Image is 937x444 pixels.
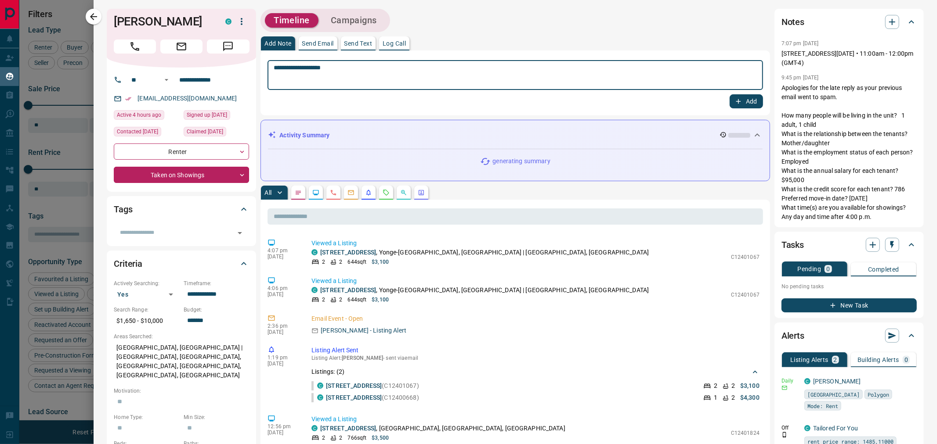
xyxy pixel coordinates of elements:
[320,249,376,256] a: [STREET_ADDRESS]
[137,95,237,102] a: [EMAIL_ADDRESS][DOMAIN_NAME]
[264,40,291,47] p: Add Note
[320,425,376,432] a: [STREET_ADDRESS]
[114,14,212,29] h1: [PERSON_NAME]
[268,430,298,436] p: [DATE]
[807,401,838,410] span: Mode: Rent
[781,298,917,312] button: New Task
[339,258,342,266] p: 2
[804,378,810,384] div: condos.ca
[321,326,406,335] p: [PERSON_NAME] - Listing Alert
[312,189,319,196] svg: Lead Browsing Activity
[268,247,298,254] p: 4:07 pm
[834,357,837,363] p: 2
[184,127,249,139] div: Sun Aug 10 2025
[114,340,249,383] p: [GEOGRAPHIC_DATA], [GEOGRAPHIC_DATA] | [GEOGRAPHIC_DATA], [GEOGRAPHIC_DATA], [GEOGRAPHIC_DATA], [...
[326,382,382,389] a: [STREET_ADDRESS]
[348,258,367,266] p: 644 sqft
[348,296,367,304] p: 644 sqft
[781,432,788,438] svg: Push Notification Only
[740,381,760,390] p: $3,100
[311,415,760,424] p: Viewed a Listing
[730,94,763,108] button: Add
[114,413,179,421] p: Home Type:
[268,291,298,297] p: [DATE]
[365,189,372,196] svg: Listing Alerts
[268,254,298,260] p: [DATE]
[268,127,763,143] div: Activity Summary
[311,287,318,293] div: condos.ca
[114,314,179,328] p: $1,650 - $10,000
[225,18,232,25] div: condos.ca
[114,306,179,314] p: Search Range:
[781,385,788,391] svg: Email
[320,424,565,433] p: , [GEOGRAPHIC_DATA], [GEOGRAPHIC_DATA], [GEOGRAPHIC_DATA]
[322,13,386,28] button: Campaigns
[781,40,819,47] p: 7:07 pm [DATE]
[781,11,917,32] div: Notes
[813,378,861,385] a: [PERSON_NAME]
[114,253,249,274] div: Criteria
[117,127,158,136] span: Contacted [DATE]
[372,296,389,304] p: $3,100
[326,381,419,390] p: (C12401067)
[322,434,325,442] p: 2
[317,394,323,401] div: condos.ca
[117,111,161,119] span: Active 4 hours ago
[114,257,142,271] h2: Criteria
[344,40,373,47] p: Send Text
[781,234,917,255] div: Tasks
[268,354,298,361] p: 1:19 pm
[714,393,717,402] p: 1
[904,357,908,363] p: 0
[311,346,760,355] p: Listing Alert Sent
[268,323,298,329] p: 2:36 pm
[114,127,179,139] div: Sun Aug 10 2025
[187,127,223,136] span: Claimed [DATE]
[790,357,828,363] p: Listing Alerts
[268,285,298,291] p: 4:06 pm
[264,190,271,196] p: All
[302,40,334,47] p: Send Email
[868,390,889,399] span: Polygon
[265,13,318,28] button: Timeline
[114,143,249,160] div: Renter
[322,258,325,266] p: 2
[268,329,298,335] p: [DATE]
[326,394,382,401] a: [STREET_ADDRESS]
[114,333,249,340] p: Areas Searched:
[234,227,246,239] button: Open
[372,258,389,266] p: $3,100
[781,49,917,68] p: [STREET_ADDRESS][DATE] • 11:00am - 12:00pm (GMT-4)
[114,167,249,183] div: Taken on Showings
[731,381,735,390] p: 2
[372,434,389,442] p: $3,500
[781,424,799,432] p: Off
[114,39,156,54] span: Call
[184,279,249,287] p: Timeframe:
[320,248,649,257] p: , Yonge-[GEOGRAPHIC_DATA], [GEOGRAPHIC_DATA] | [GEOGRAPHIC_DATA], [GEOGRAPHIC_DATA]
[268,423,298,430] p: 12:56 pm
[731,253,760,261] p: C12401067
[781,280,917,293] p: No pending tasks
[781,325,917,346] div: Alerts
[348,434,367,442] p: 766 sqft
[383,189,390,196] svg: Requests
[781,83,917,222] p: Apologies for the late reply as your previous email went to spam. How many people will be living ...
[804,425,810,431] div: condos.ca
[311,239,760,248] p: Viewed a Listing
[347,189,355,196] svg: Emails
[492,157,550,166] p: generating summary
[731,393,735,402] p: 2
[125,96,131,102] svg: Email Verified
[114,387,249,395] p: Motivation:
[311,276,760,286] p: Viewed a Listing
[797,266,821,272] p: Pending
[184,110,249,122] div: Sat Aug 09 2025
[311,364,760,380] div: Listings: (2)
[184,306,249,314] p: Budget:
[311,314,760,323] p: Email Event - Open
[857,357,899,363] p: Building Alerts
[400,189,407,196] svg: Opportunities
[326,393,419,402] p: (C12400668)
[781,75,819,81] p: 9:45 pm [DATE]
